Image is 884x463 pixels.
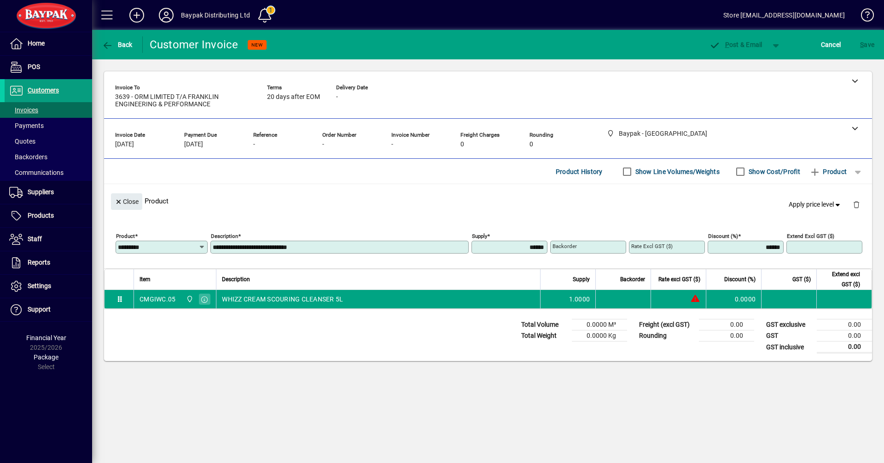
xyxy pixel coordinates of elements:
[472,233,487,239] mat-label: Supply
[699,330,754,341] td: 0.00
[708,233,738,239] mat-label: Discount (%)
[792,274,811,284] span: GST ($)
[709,41,762,48] span: ost & Email
[181,8,250,23] div: Baypak Distributing Ltd
[92,36,143,53] app-page-header-button: Back
[631,243,673,249] mat-label: Rate excl GST ($)
[5,56,92,79] a: POS
[102,41,133,48] span: Back
[122,7,151,23] button: Add
[762,330,817,341] td: GST
[267,93,320,101] span: 20 days after EOM
[821,37,841,52] span: Cancel
[854,2,872,32] a: Knowledge Base
[5,298,92,321] a: Support
[322,141,324,148] span: -
[184,294,194,304] span: Baypak - Onekawa
[184,141,203,148] span: [DATE]
[517,330,572,341] td: Total Weight
[725,41,729,48] span: P
[634,330,699,341] td: Rounding
[858,36,877,53] button: Save
[724,274,756,284] span: Discount (%)
[785,197,846,213] button: Apply price level
[150,37,238,52] div: Customer Invoice
[699,319,754,330] td: 0.00
[9,138,35,145] span: Quotes
[5,251,92,274] a: Reports
[5,102,92,118] a: Invoices
[211,233,238,239] mat-label: Description
[9,153,47,161] span: Backorders
[762,319,817,330] td: GST exclusive
[28,306,51,313] span: Support
[552,163,606,180] button: Product History
[5,149,92,165] a: Backorders
[572,319,627,330] td: 0.0000 M³
[845,193,867,215] button: Delete
[104,184,872,218] div: Product
[9,106,38,114] span: Invoices
[5,133,92,149] a: Quotes
[28,63,40,70] span: POS
[747,167,800,176] label: Show Cost/Profit
[111,193,142,210] button: Close
[222,274,250,284] span: Description
[5,32,92,55] a: Home
[99,36,135,53] button: Back
[5,181,92,204] a: Suppliers
[5,118,92,133] a: Payments
[723,8,845,23] div: Store [EMAIL_ADDRESS][DOMAIN_NAME]
[253,141,255,148] span: -
[109,197,145,205] app-page-header-button: Close
[28,40,45,47] span: Home
[140,274,151,284] span: Item
[529,141,533,148] span: 0
[620,274,645,284] span: Backorder
[28,212,54,219] span: Products
[634,167,720,176] label: Show Line Volumes/Weights
[819,36,843,53] button: Cancel
[789,200,842,209] span: Apply price level
[9,169,64,176] span: Communications
[556,164,603,179] span: Product History
[817,319,872,330] td: 0.00
[860,37,874,52] span: ave
[34,353,58,361] span: Package
[704,36,767,53] button: Post & Email
[5,165,92,180] a: Communications
[860,41,864,48] span: S
[809,164,847,179] span: Product
[26,334,66,341] span: Financial Year
[391,141,393,148] span: -
[222,295,343,304] span: WHIZZ CREAM SCOURING CLEANSER 5L
[151,7,181,23] button: Profile
[28,235,42,243] span: Staff
[817,341,872,353] td: 0.00
[517,319,572,330] td: Total Volume
[573,274,590,284] span: Supply
[762,341,817,353] td: GST inclusive
[28,282,51,289] span: Settings
[9,122,44,129] span: Payments
[115,93,253,108] span: 3639 - ORM LIMITED T/A FRANKLIN ENGINEERING & PERFORMANCE
[28,259,50,266] span: Reports
[552,243,577,249] mat-label: Backorder
[460,141,464,148] span: 0
[817,330,872,341] td: 0.00
[115,141,134,148] span: [DATE]
[251,42,263,48] span: NEW
[28,188,54,196] span: Suppliers
[5,204,92,227] a: Products
[28,87,59,94] span: Customers
[706,290,761,308] td: 0.0000
[569,295,590,304] span: 1.0000
[140,295,175,304] div: CMGIWC.05
[822,269,860,289] span: Extend excl GST ($)
[787,233,834,239] mat-label: Extend excl GST ($)
[805,163,851,180] button: Product
[572,330,627,341] td: 0.0000 Kg
[5,228,92,251] a: Staff
[116,233,135,239] mat-label: Product
[336,93,338,101] span: -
